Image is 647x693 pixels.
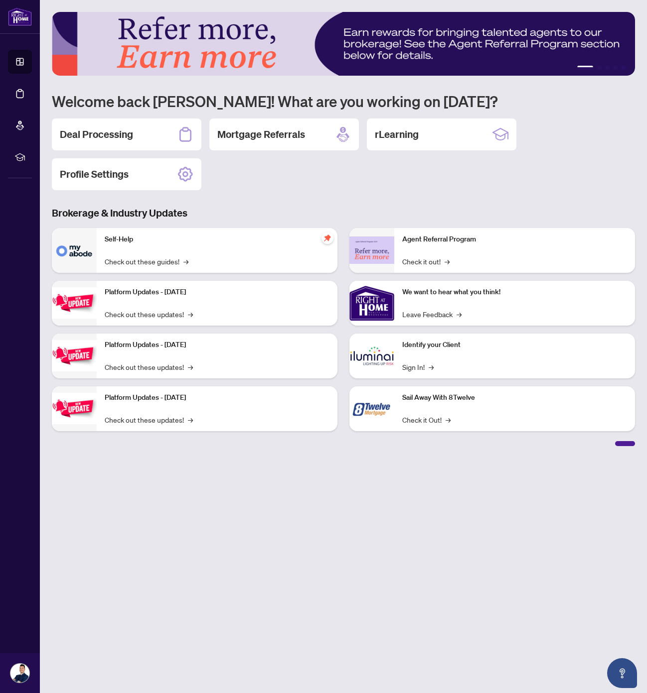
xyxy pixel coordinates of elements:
p: Platform Updates - [DATE] [105,340,329,350]
span: → [429,361,434,372]
p: Sail Away With 8Twelve [402,392,627,403]
span: → [446,414,451,425]
p: Identify your Client [402,340,627,350]
a: Check it Out!→ [402,414,451,425]
h2: Deal Processing [60,127,133,141]
p: We want to hear what you think! [402,287,627,298]
h3: Brokerage & Industry Updates [52,206,635,220]
span: → [188,414,193,425]
img: logo [8,7,32,26]
img: Agent Referral Program [349,236,394,264]
span: → [445,256,450,267]
a: Sign In!→ [402,361,434,372]
button: Open asap [607,658,637,688]
img: Self-Help [52,228,97,273]
button: 4 [613,66,617,70]
img: Slide 0 [52,12,635,76]
button: 2 [597,66,601,70]
img: Identify your Client [349,334,394,378]
p: Self-Help [105,234,329,245]
button: 1 [577,66,593,70]
button: 3 [605,66,609,70]
span: → [188,309,193,320]
p: Platform Updates - [DATE] [105,287,329,298]
a: Check out these updates!→ [105,414,193,425]
a: Check it out!→ [402,256,450,267]
a: Check out these updates!→ [105,361,193,372]
a: Check out these updates!→ [105,309,193,320]
span: → [457,309,462,320]
img: Platform Updates - July 21, 2025 [52,287,97,319]
a: Check out these guides!→ [105,256,188,267]
img: We want to hear what you think! [349,281,394,326]
p: Platform Updates - [DATE] [105,392,329,403]
p: Agent Referral Program [402,234,627,245]
span: → [183,256,188,267]
a: Leave Feedback→ [402,309,462,320]
span: → [188,361,193,372]
h2: Profile Settings [60,167,129,181]
img: Platform Updates - July 8, 2025 [52,340,97,371]
button: 5 [621,66,625,70]
img: Profile Icon [10,664,29,683]
h2: Mortgage Referrals [217,127,305,141]
span: pushpin [322,232,333,244]
h2: rLearning [375,127,419,141]
img: Platform Updates - June 23, 2025 [52,393,97,424]
img: Sail Away With 8Twelve [349,386,394,431]
h1: Welcome back [PERSON_NAME]! What are you working on [DATE]? [52,92,635,111]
